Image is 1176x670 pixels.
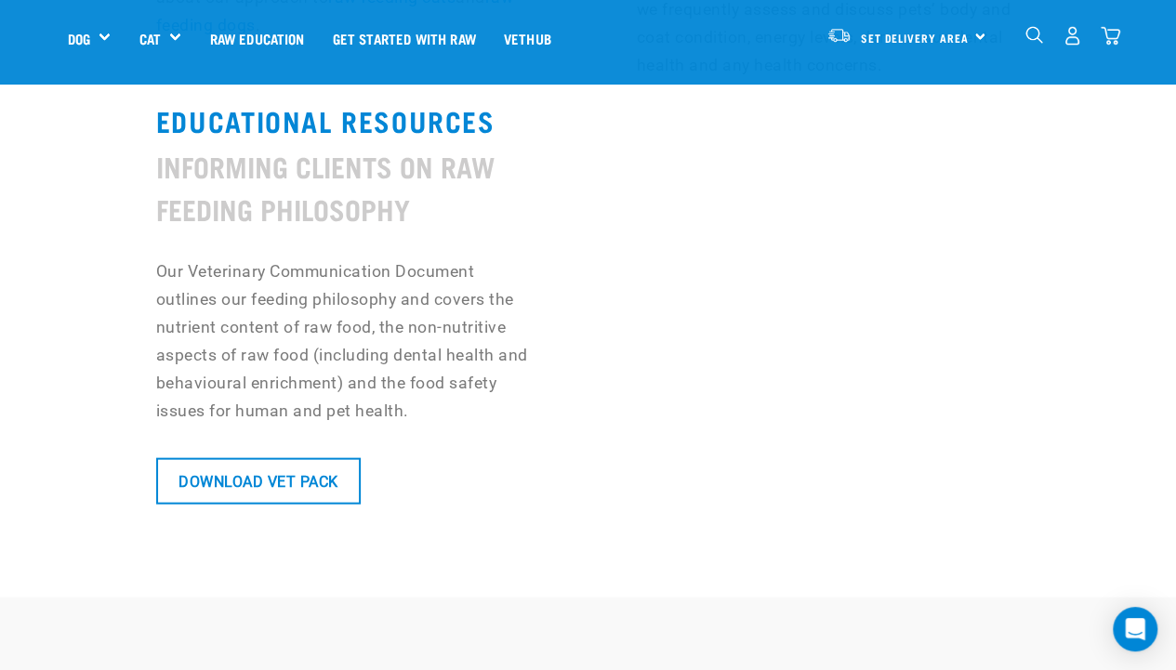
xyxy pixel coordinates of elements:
[156,257,540,425] p: Our Veterinary Communication Document outlines our feeding philosophy and covers the nutrient con...
[156,104,540,136] h3: EDUCATIONAL RESOURCES
[156,458,361,505] a: Download Vet Pack
[1113,607,1157,651] div: Open Intercom Messenger
[490,1,565,75] a: Vethub
[1025,26,1043,44] img: home-icon-1@2x.png
[1063,26,1082,46] img: user.png
[195,1,318,75] a: Raw Education
[68,28,90,49] a: Dog
[139,28,160,49] a: Cat
[319,1,490,75] a: Get started with Raw
[826,27,852,44] img: van-moving.png
[1101,26,1120,46] img: home-icon@2x.png
[156,145,540,230] h4: INFORMING CLIENTS ON RAW FEEDING PHILOSOPHY
[861,34,969,41] span: Set Delivery Area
